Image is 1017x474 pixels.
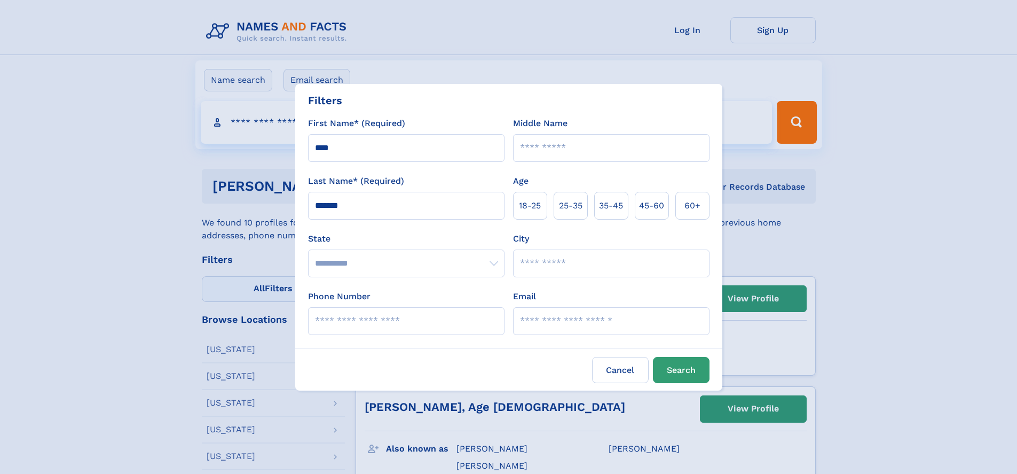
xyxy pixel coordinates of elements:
span: 35‑45 [599,199,623,212]
label: Cancel [592,357,649,383]
label: City [513,232,529,245]
span: 18‑25 [519,199,541,212]
label: State [308,232,504,245]
label: Phone Number [308,290,370,303]
label: First Name* (Required) [308,117,405,130]
span: 60+ [684,199,700,212]
label: Age [513,175,529,188]
div: Filters [308,92,342,108]
span: 25‑35 [559,199,582,212]
label: Last Name* (Required) [308,175,404,188]
button: Search [653,357,709,383]
label: Email [513,290,536,303]
span: 45‑60 [639,199,664,212]
label: Middle Name [513,117,567,130]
